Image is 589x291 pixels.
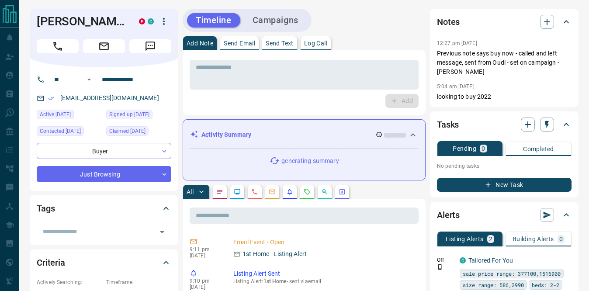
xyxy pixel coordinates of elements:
h2: Tags [37,201,55,215]
span: 1st Home [263,278,287,284]
button: Open [156,226,168,238]
p: Listing Alert : - sent via email [233,278,415,284]
h2: Criteria [37,256,65,270]
p: 2 [489,236,492,242]
div: condos.ca [460,257,466,263]
div: Mon Aug 11 2025 [37,110,102,122]
p: Listing Alert Sent [233,269,415,278]
p: 5:04 am [DATE] [437,83,474,90]
a: Tailored For You [468,257,513,264]
p: Email Event - Open [233,238,415,247]
div: Activity Summary [190,127,418,143]
span: sale price range: 377100,1516900 [463,269,561,278]
h2: Alerts [437,208,460,222]
p: 1st Home - Listing Alert [243,249,307,259]
svg: Notes [216,188,223,195]
div: Mon Mar 02 2020 [106,110,171,122]
span: Email [83,39,125,53]
button: New Task [437,178,572,192]
p: Pending [453,145,476,152]
p: 0 [482,145,485,152]
div: condos.ca [148,18,154,24]
span: beds: 2-2 [532,281,559,289]
div: Alerts [437,204,572,225]
div: Just Browsing [37,166,171,182]
svg: Push Notification Only [437,264,443,270]
p: looking to buy 2022 [437,92,572,101]
span: Contacted [DATE] [40,127,81,135]
p: Actively Searching: [37,278,102,286]
div: Sun Feb 06 2022 [37,126,102,139]
p: 12:27 pm [DATE] [437,40,477,46]
p: Previous note says buy now - called and left message, sent from Oudi - set on campaign - [PERSON_... [437,49,572,76]
p: [DATE] [190,253,220,259]
svg: Email Verified [48,95,54,101]
button: Timeline [187,13,240,28]
button: Open [84,74,94,85]
p: Timeframe: [106,278,171,286]
p: Listing Alerts [446,236,484,242]
svg: Calls [251,188,258,195]
span: Call [37,39,79,53]
span: Signed up [DATE] [109,110,149,119]
div: Notes [437,11,572,32]
div: Tags [37,198,171,219]
p: Send Email [224,40,255,46]
span: size range: 586,2990 [463,281,524,289]
svg: Lead Browsing Activity [234,188,241,195]
span: Claimed [DATE] [109,127,146,135]
button: Campaigns [244,13,307,28]
p: Completed [523,146,554,152]
p: 9:10 pm [190,278,220,284]
p: 9:11 pm [190,246,220,253]
p: 0 [559,236,563,242]
p: Off [437,256,454,264]
p: Building Alerts [513,236,554,242]
a: [EMAIL_ADDRESS][DOMAIN_NAME] [60,94,159,101]
span: Message [129,39,171,53]
h1: [PERSON_NAME] [37,14,126,28]
h2: Notes [437,15,460,29]
p: generating summary [281,156,339,166]
svg: Opportunities [321,188,328,195]
div: Criteria [37,252,171,273]
span: Active [DATE] [40,110,71,119]
svg: Listing Alerts [286,188,293,195]
p: Log Call [304,40,327,46]
p: Send Text [266,40,294,46]
p: No pending tasks [437,159,572,173]
p: All [187,189,194,195]
div: Tue Feb 01 2022 [106,126,171,139]
div: Buyer [37,143,171,159]
h2: Tasks [437,118,459,132]
p: [DATE] [190,284,220,290]
div: Tasks [437,114,572,135]
svg: Emails [269,188,276,195]
svg: Requests [304,188,311,195]
p: Add Note [187,40,213,46]
p: Activity Summary [201,130,251,139]
div: property.ca [139,18,145,24]
svg: Agent Actions [339,188,346,195]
